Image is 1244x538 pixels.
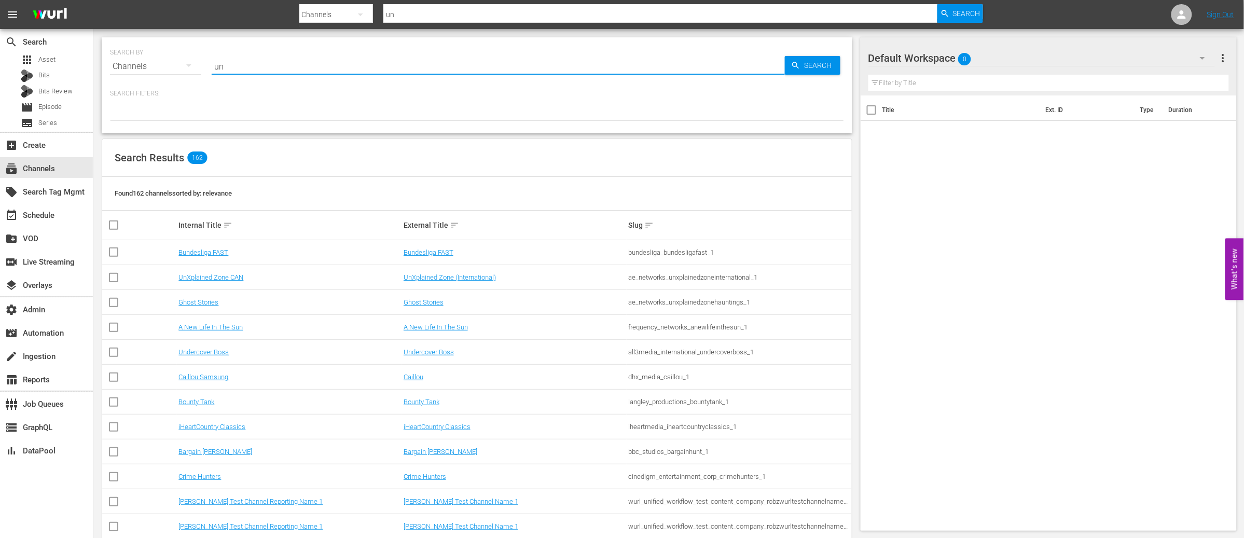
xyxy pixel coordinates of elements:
[937,4,983,23] button: Search
[178,323,243,331] a: A New Life In The Sun
[178,348,229,356] a: Undercover Boss
[628,323,850,331] div: frequency_networks_anewlifeinthesun_1
[404,373,423,381] a: Caillou
[5,186,18,198] span: Search Tag Mgmt
[178,249,228,256] a: Bundesliga FAST
[5,139,18,151] span: Create
[178,498,323,505] a: [PERSON_NAME] Test Channel Reporting Name 1
[178,423,245,431] a: iHeartCountry Classics
[953,4,980,23] span: Search
[800,56,840,75] span: Search
[178,473,221,480] a: Crime Hunters
[958,48,971,70] span: 0
[628,522,850,530] div: wurl_unified_workflow_test_content_company_robzwurltestchannelname1_2
[5,304,18,316] span: Admin
[404,423,471,431] a: iHeartCountry Classics
[5,279,18,292] span: Overlays
[38,54,56,65] span: Asset
[38,102,62,112] span: Episode
[110,52,201,81] div: Channels
[1134,95,1162,125] th: Type
[178,448,252,456] a: Bargain [PERSON_NAME]
[187,151,207,164] span: 162
[21,117,33,129] span: Series
[6,8,19,21] span: menu
[178,373,228,381] a: Caillou Samsung
[223,220,232,230] span: sort
[38,118,57,128] span: Series
[25,3,75,27] img: ans4CAIJ8jUAAAAAAAAAAAAAAAAAAAAAAAAgQb4GAAAAAAAAAAAAAAAAAAAAAAAAJMjXAAAAAAAAAAAAAAAAAAAAAAAAgAT5G...
[450,220,459,230] span: sort
[404,498,518,505] a: [PERSON_NAME] Test Channel Name 1
[404,473,446,480] a: Crime Hunters
[404,448,477,456] a: Bargain [PERSON_NAME]
[110,89,844,98] p: Search Filters:
[21,101,33,114] span: Episode
[115,151,184,164] span: Search Results
[5,232,18,245] span: VOD
[5,256,18,268] span: Live Streaming
[628,398,850,406] div: langley_productions_bountytank_1
[628,473,850,480] div: cinedigm_entertainment_corp_crimehunters_1
[178,522,323,530] a: [PERSON_NAME] Test Channel Reporting Name 1
[628,348,850,356] div: all3media_international_undercoverboss_1
[404,323,468,331] a: A New Life In The Sun
[21,70,33,82] div: Bits
[38,86,73,96] span: Bits Review
[404,249,453,256] a: Bundesliga FAST
[404,219,625,231] div: External Title
[21,53,33,66] span: Asset
[628,448,850,456] div: bbc_studios_bargainhunt_1
[628,498,850,505] div: wurl_unified_workflow_test_content_company_robzwurltestchannelname1_3
[5,445,18,457] span: DataPool
[21,85,33,98] div: Bits Review
[115,189,232,197] span: Found 162 channels sorted by: relevance
[38,70,50,80] span: Bits
[404,398,439,406] a: Bounty Tank
[178,219,400,231] div: Internal Title
[882,95,1040,125] th: Title
[5,374,18,386] span: Reports
[1162,95,1224,125] th: Duration
[5,350,18,363] span: Ingestion
[628,249,850,256] div: bundesliga_bundesligafast_1
[628,373,850,381] div: dhx_media_caillou_1
[5,162,18,175] span: Channels
[868,44,1215,73] div: Default Workspace
[178,273,243,281] a: UnXplained Zone CAN
[644,220,654,230] span: sort
[1225,238,1244,300] button: Open Feedback Widget
[5,327,18,339] span: Automation
[785,56,840,75] button: Search
[5,36,18,48] span: Search
[178,398,214,406] a: Bounty Tank
[1217,46,1229,71] button: more_vert
[5,209,18,222] span: Schedule
[628,273,850,281] div: ae_networks_unxplainedzoneinternational_1
[404,298,444,306] a: Ghost Stories
[1207,10,1234,19] a: Sign Out
[404,522,518,530] a: [PERSON_NAME] Test Channel Name 1
[404,273,496,281] a: UnXplained Zone (International)
[628,423,850,431] div: iheartmedia_iheartcountryclassics_1
[404,348,454,356] a: Undercover Boss
[5,421,18,434] span: GraphQL
[5,398,18,410] span: Job Queues
[1217,52,1229,64] span: more_vert
[1040,95,1134,125] th: Ext. ID
[178,298,218,306] a: Ghost Stories
[628,298,850,306] div: ae_networks_unxplainedzonehauntings_1
[628,219,850,231] div: Slug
